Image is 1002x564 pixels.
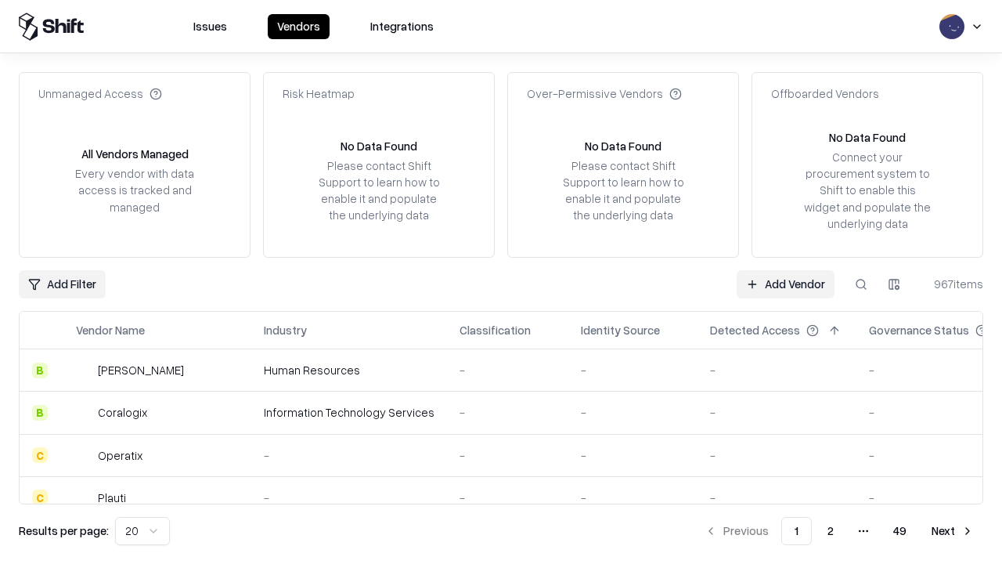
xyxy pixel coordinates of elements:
div: B [32,405,48,421]
div: No Data Found [585,138,661,154]
div: - [710,447,844,464]
div: [PERSON_NAME] [98,362,184,378]
button: 49 [881,517,919,545]
div: Human Resources [264,362,434,378]
img: Plauti [76,490,92,505]
div: - [264,447,434,464]
div: Information Technology Services [264,404,434,421]
div: - [710,490,844,506]
div: Please contact Shift Support to learn how to enable it and populate the underlying data [314,157,444,224]
div: Please contact Shift Support to learn how to enable it and populate the underlying data [558,157,688,224]
div: No Data Found [829,129,906,146]
div: - [581,490,685,506]
div: 967 items [921,276,983,292]
div: B [32,363,48,378]
button: Next [922,517,983,545]
div: Identity Source [581,322,660,338]
img: Coralogix [76,405,92,421]
div: Plauti [98,490,126,506]
button: 1 [781,517,812,545]
button: Add Filter [19,270,106,298]
div: Detected Access [710,322,800,338]
div: - [460,447,556,464]
div: Governance Status [869,322,969,338]
button: 2 [815,517,846,545]
div: Industry [264,322,307,338]
div: - [460,362,556,378]
div: - [264,490,434,506]
div: - [581,447,685,464]
div: - [710,404,844,421]
div: Every vendor with data access is tracked and managed [70,165,200,215]
nav: pagination [695,517,983,545]
img: Deel [76,363,92,378]
div: - [710,362,844,378]
div: C [32,490,48,505]
button: Issues [184,14,236,39]
div: - [460,490,556,506]
div: - [581,404,685,421]
div: Risk Heatmap [283,85,355,102]
div: Offboarded Vendors [771,85,879,102]
div: Connect your procurement system to Shift to enable this widget and populate the underlying data [802,149,932,232]
div: Coralogix [98,404,147,421]
div: Operatix [98,447,142,464]
div: Over-Permissive Vendors [527,85,682,102]
div: All Vendors Managed [81,146,189,162]
div: Classification [460,322,531,338]
p: Results per page: [19,522,109,539]
div: - [460,404,556,421]
button: Integrations [361,14,443,39]
button: Vendors [268,14,330,39]
div: No Data Found [341,138,417,154]
a: Add Vendor [737,270,834,298]
div: Unmanaged Access [38,85,162,102]
div: - [581,362,685,378]
div: Vendor Name [76,322,145,338]
img: Operatix [76,447,92,463]
div: C [32,447,48,463]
